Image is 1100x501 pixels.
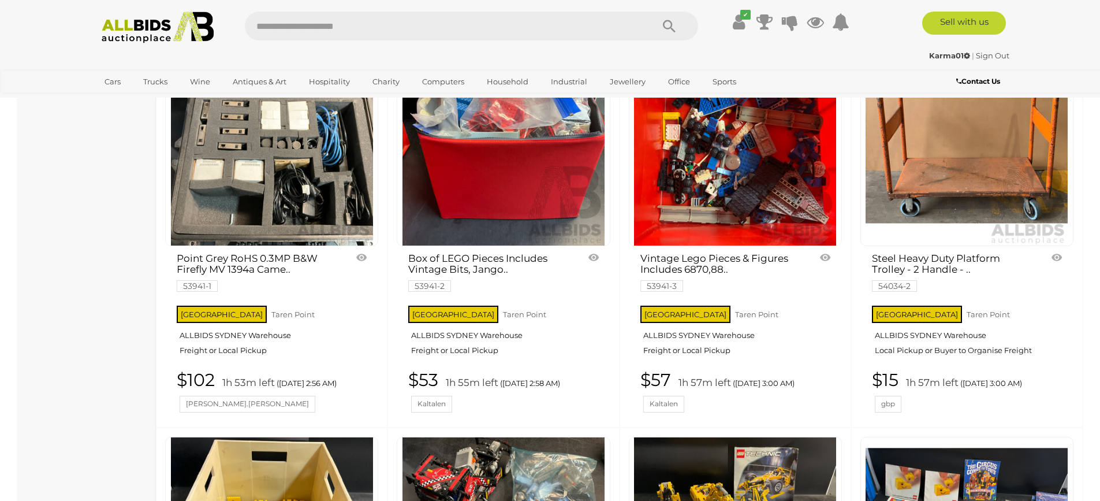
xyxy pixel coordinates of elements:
[602,72,653,91] a: Jewellery
[640,370,833,413] a: $57 1h 57m left ([DATE] 3:00 AM) Kaltalen
[634,43,836,246] img: Vintage Lego Pieces & Figures Includes 6870,886,6823 and More
[629,43,842,246] a: Vintage Lego Pieces & Figures Includes 6870,886,6823 and More
[408,302,601,365] a: [GEOGRAPHIC_DATA] Taren Point ALLBIDS SYDNEY Warehouse Freight or Local Pickup
[740,10,751,20] i: ✔
[408,370,601,413] a: $53 1h 55m left ([DATE] 2:58 AM) Kaltalen
[402,43,605,246] img: Box of LEGO Pieces Includes Vintage Bits, Jango Fett (8011)
[929,51,970,60] strong: Karma01
[866,43,1068,246] img: Steel Heavy Duty Platform Trolley - 2 Handle - Orange
[640,302,833,365] a: [GEOGRAPHIC_DATA] Taren Point ALLBIDS SYDNEY Warehouse Freight or Local Pickup
[182,72,218,91] a: Wine
[397,43,610,246] a: Box of LEGO Pieces Includes Vintage Bits, Jango Fett (8011)
[479,72,536,91] a: Household
[415,72,472,91] a: Computers
[225,72,294,91] a: Antiques & Art
[972,51,974,60] span: |
[640,12,698,40] button: Search
[177,302,370,365] a: [GEOGRAPHIC_DATA] Taren Point ALLBIDS SYDNEY Warehouse Freight or Local Pickup
[165,43,378,246] a: Point Grey RoHS 0.3MP B&W Firefly MV 1394a Camera with Lens 2.8-10mm F1.6 IR and FWB-LDR-CAT5 Fir...
[956,75,1003,88] a: Contact Us
[976,51,1009,60] a: Sign Out
[543,72,595,91] a: Industrial
[872,370,1065,413] a: $15 1h 57m left ([DATE] 3:00 AM) gbp
[97,72,128,91] a: Cars
[661,72,698,91] a: Office
[408,253,569,290] a: Box of LEGO Pieces Includes Vintage Bits, Jango.. 53941-2
[929,51,972,60] a: Karma01
[95,12,221,43] img: Allbids.com.au
[365,72,407,91] a: Charity
[730,12,748,32] a: ✔
[177,253,338,290] a: Point Grey RoHS 0.3MP B&W Firefly MV 1394a Came.. 53941-1
[872,253,1033,290] a: Steel Heavy Duty Platform Trolley - 2 Handle - .. 54034-2
[956,77,1000,86] b: Contact Us
[922,12,1006,35] a: Sell with us
[705,72,744,91] a: Sports
[301,72,357,91] a: Hospitality
[860,43,1073,246] a: Steel Heavy Duty Platform Trolley - 2 Handle - Orange
[640,253,801,290] a: Vintage Lego Pieces & Figures Includes 6870,88.. 53941-3
[136,72,175,91] a: Trucks
[97,91,194,110] a: [GEOGRAPHIC_DATA]
[177,370,370,413] a: $102 1h 53m left ([DATE] 2:56 AM) [PERSON_NAME].[PERSON_NAME]
[171,43,373,246] img: Point Grey RoHS 0.3MP B&W Firefly MV 1394a Camera with Lens 2.8-10mm F1.6 IR and FWB-LDR-CAT5 Fir...
[872,302,1065,365] a: [GEOGRAPHIC_DATA] Taren Point ALLBIDS SYDNEY Warehouse Local Pickup or Buyer to Organise Freight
